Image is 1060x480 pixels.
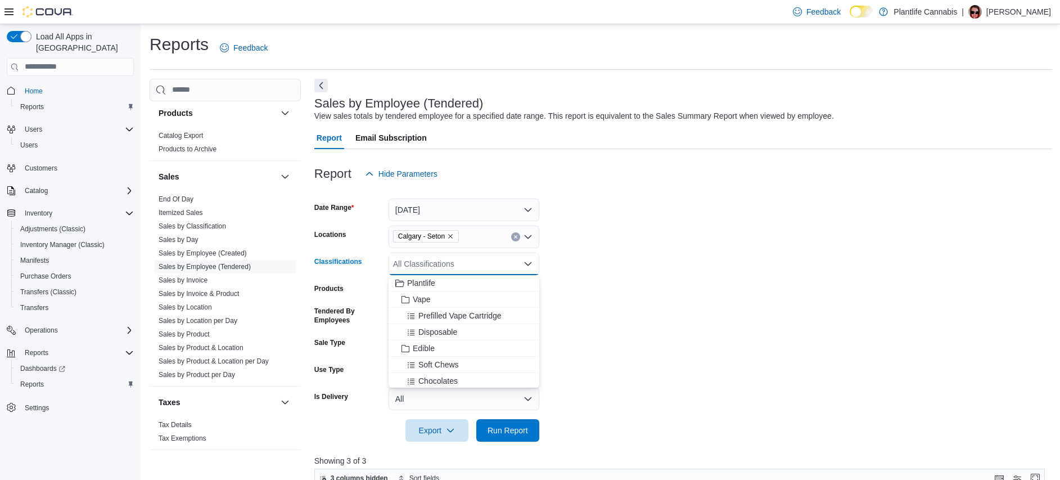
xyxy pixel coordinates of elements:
span: Customers [20,161,134,175]
a: Dashboards [16,362,70,375]
button: Adjustments (Classic) [11,221,138,237]
span: Transfers (Classic) [20,288,76,297]
button: Open list of options [524,232,533,241]
span: Reports [25,348,48,357]
button: Taxes [159,397,276,408]
a: Sales by Location [159,303,212,311]
button: Edible [389,340,539,357]
nav: Complex example [7,78,134,445]
button: Inventory [20,207,57,220]
h3: Report [314,167,351,181]
button: Transfers (Classic) [11,284,138,300]
a: Home [20,84,47,98]
span: Inventory [20,207,134,220]
span: Transfers [16,301,134,315]
span: Itemized Sales [159,208,203,217]
span: Calgary - Seton [398,231,445,242]
span: Dashboards [16,362,134,375]
span: Home [20,84,134,98]
a: Sales by Day [159,236,199,244]
button: All [389,388,539,410]
span: Prefilled Vape Cartridge [418,310,502,321]
a: Customers [20,162,62,175]
a: Dashboards [11,361,138,376]
button: Close list of options [524,259,533,268]
h3: Sales [159,171,179,182]
button: Settings [2,399,138,415]
a: Sales by Product & Location [159,344,243,352]
span: Tax Details [159,420,192,429]
span: Feedback [233,42,268,53]
span: Sales by Product per Day [159,370,235,379]
span: Sales by Product & Location [159,343,243,352]
div: Sasha Iemelianenko [968,5,982,19]
span: Dashboards [20,364,65,373]
span: Sales by Product [159,330,210,339]
span: Inventory Manager (Classic) [16,238,134,252]
button: Transfers [11,300,138,316]
input: Dark Mode [850,6,873,17]
span: Sales by Classification [159,222,226,231]
button: Hide Parameters [360,163,442,185]
a: Sales by Employee (Tendered) [159,263,251,271]
span: Users [20,141,38,150]
span: Inventory Manager (Classic) [20,240,105,249]
span: Purchase Orders [16,270,134,283]
p: | [962,5,964,19]
span: Users [16,138,134,152]
span: Reports [16,378,134,391]
p: Plantlife Cannabis [894,5,957,19]
button: [DATE] [389,199,539,221]
span: Settings [20,400,134,414]
button: Users [2,122,138,137]
button: Catalog [20,184,52,198]
a: Reports [16,378,48,391]
span: Run Report [488,425,528,436]
button: Reports [20,346,53,360]
label: Tendered By Employees [314,307,384,325]
a: Settings [20,401,53,415]
span: Sales by Employee (Created) [159,249,247,258]
span: Transfers [20,303,48,312]
span: Manifests [16,254,134,267]
span: End Of Day [159,195,193,204]
button: Manifests [11,253,138,268]
p: Showing 3 of 3 [314,455,1052,466]
a: Catalog Export [159,132,203,140]
a: Products to Archive [159,145,216,153]
button: Products [159,107,276,119]
span: Catalog [20,184,134,198]
button: Sales [278,170,292,183]
a: Inventory Manager (Classic) [16,238,109,252]
button: Plantlife [389,275,539,291]
span: Sales by Invoice [159,276,208,285]
button: Vape [389,291,539,308]
a: End Of Day [159,195,193,203]
span: Reports [16,100,134,114]
a: Itemized Sales [159,209,203,217]
a: Sales by Location per Day [159,317,237,325]
span: Sales by Day [159,235,199,244]
a: Purchase Orders [16,270,76,283]
button: Purchase Orders [11,268,138,284]
button: Soft Chews [389,357,539,373]
a: Users [16,138,42,152]
button: Operations [20,324,62,337]
span: Sales by Employee (Tendered) [159,262,251,271]
span: Purchase Orders [20,272,71,281]
span: Products to Archive [159,145,216,154]
a: Sales by Product per Day [159,371,235,379]
span: Sales by Product & Location per Day [159,357,269,366]
span: Chocolates [418,375,458,387]
label: Date Range [314,203,354,212]
span: Email Subscription [355,127,427,149]
span: Catalog Export [159,131,203,140]
span: Transfers (Classic) [16,285,134,299]
img: Cova [22,6,73,17]
label: Classifications [314,257,362,266]
a: Tax Exemptions [159,434,206,442]
span: Catalog [25,186,48,195]
button: Disposable [389,324,539,340]
button: Reports [11,376,138,392]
